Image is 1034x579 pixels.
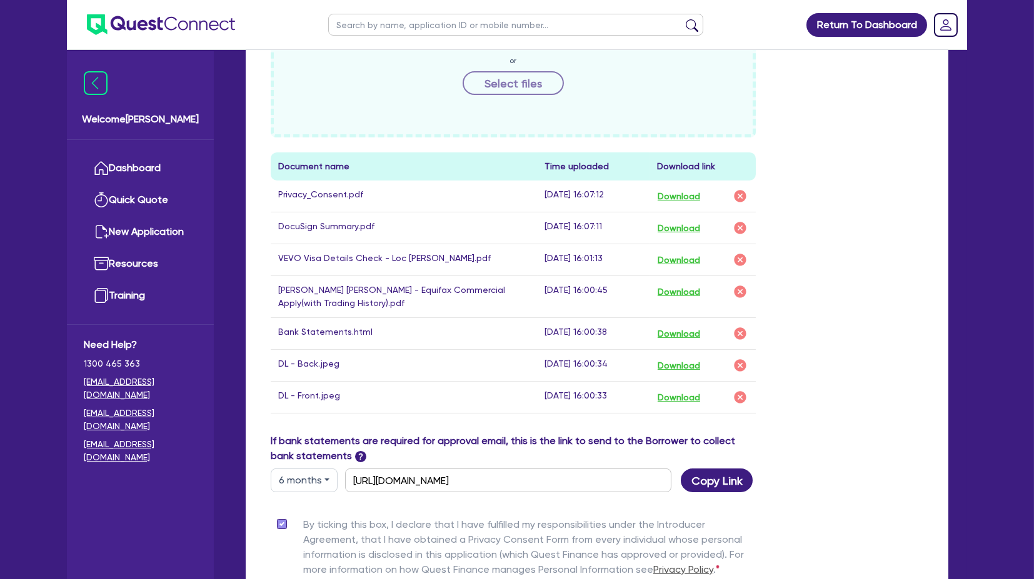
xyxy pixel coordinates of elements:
a: [EMAIL_ADDRESS][DOMAIN_NAME] [84,438,197,464]
td: [DATE] 16:07:11 [538,212,650,244]
button: Download [657,188,701,204]
img: delete-icon [733,252,748,267]
td: [DATE] 16:01:13 [538,244,650,276]
td: DL - Back.jpeg [271,350,538,382]
span: or [509,55,516,66]
button: Dropdown toggle [271,468,338,492]
td: [PERSON_NAME] [PERSON_NAME] - Equifax Commercial Apply(with Trading History).pdf [271,276,538,318]
img: delete-icon [733,358,748,373]
td: [DATE] 16:00:45 [538,276,650,318]
img: quest-connect-logo-blue [87,14,235,35]
td: [DATE] 16:00:34 [538,350,650,382]
td: Privacy_Consent.pdf [271,181,538,212]
a: New Application [84,216,197,248]
td: VEVO Visa Details Check - Loc [PERSON_NAME].pdf [271,244,538,276]
td: [DATE] 16:00:38 [538,318,650,350]
td: DL - Front.jpeg [271,382,538,413]
button: Select files [463,71,564,95]
td: [DATE] 16:00:33 [538,382,650,413]
a: Privacy Policy [653,563,713,575]
th: Download link [650,152,756,181]
button: Download [657,325,701,342]
button: Download [657,220,701,236]
img: delete-icon [733,220,748,235]
a: [EMAIL_ADDRESS][DOMAIN_NAME] [84,375,197,402]
a: [EMAIL_ADDRESS][DOMAIN_NAME] [84,407,197,433]
span: ? [355,451,366,462]
img: delete-icon [733,189,748,204]
span: Welcome [PERSON_NAME] [82,112,199,127]
span: 1300 465 363 [84,357,197,370]
td: Bank Statements.html [271,318,538,350]
button: Download [657,389,701,405]
button: Copy Link [681,468,753,492]
th: Time uploaded [538,152,650,181]
button: Download [657,357,701,374]
label: If bank statements are required for approval email, this is the link to send to the Borrower to c... [271,433,756,463]
input: Search by name, application ID or mobile number... [328,14,703,36]
img: resources [94,256,109,271]
img: delete-icon [733,326,748,341]
a: Dashboard [84,152,197,184]
img: new-application [94,224,109,239]
img: icon-menu-close [84,71,108,95]
button: Download [657,284,701,300]
img: delete-icon [733,284,748,299]
a: Training [84,280,197,312]
td: [DATE] 16:07:12 [538,181,650,212]
img: quick-quote [94,192,109,207]
th: Document name [271,152,538,181]
a: Resources [84,248,197,280]
a: Quick Quote [84,184,197,216]
td: DocuSign Summary.pdf [271,212,538,244]
span: Need Help? [84,337,197,352]
img: delete-icon [733,390,748,405]
img: training [94,288,109,303]
button: Download [657,252,701,268]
